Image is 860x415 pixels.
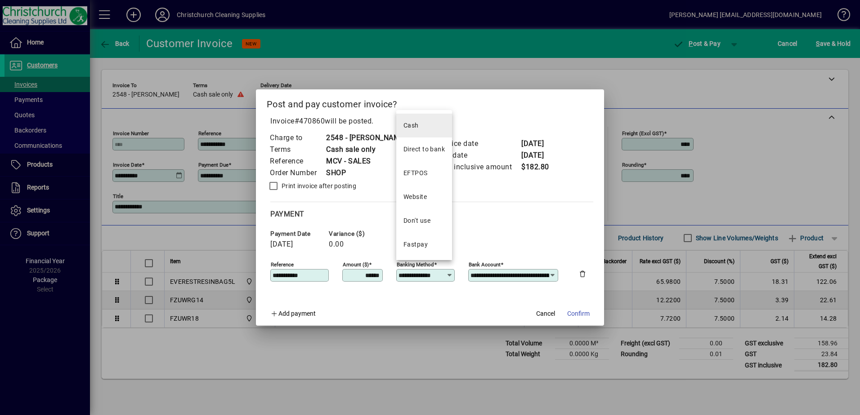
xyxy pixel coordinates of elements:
[256,89,604,115] h2: Post and pay customer invoice?
[326,155,406,167] td: MCV - SALES
[564,306,593,322] button: Confirm
[280,181,356,190] label: Print invoice after posting
[269,132,326,144] td: Charge to
[437,150,521,161] td: Due date
[269,144,326,155] td: Terms
[403,192,427,202] div: Website
[521,138,557,150] td: [DATE]
[403,240,428,249] div: Fastpay
[397,261,434,267] mat-label: Banking method
[396,209,452,233] mat-option: Don't use
[396,233,452,256] mat-option: Fastpay
[396,114,452,137] mat-option: Cash
[437,161,521,173] td: GST inclusive amount
[270,240,293,248] span: [DATE]
[396,161,452,185] mat-option: EFTPOS
[329,230,383,237] span: Variance ($)
[567,309,590,318] span: Confirm
[403,216,430,225] div: Don't use
[521,161,557,173] td: $182.80
[403,145,445,154] div: Direct to bank
[271,261,294,267] mat-label: Reference
[437,138,521,150] td: Invoice date
[396,137,452,161] mat-option: Direct to bank
[267,306,319,322] button: Add payment
[267,116,593,127] p: Invoice will be posted .
[270,230,324,237] span: Payment date
[403,121,419,130] div: Cash
[278,310,316,317] span: Add payment
[329,240,344,248] span: 0.00
[270,210,305,218] span: Payment
[531,306,560,322] button: Cancel
[326,167,406,179] td: SHOP
[396,185,452,209] mat-option: Website
[269,155,326,167] td: Reference
[269,167,326,179] td: Order Number
[295,117,325,125] span: #470860
[521,150,557,161] td: [DATE]
[403,168,428,178] div: EFTPOS
[536,309,555,318] span: Cancel
[469,261,501,267] mat-label: Bank Account
[326,144,406,155] td: Cash sale only
[343,261,369,267] mat-label: Amount ($)
[326,132,406,144] td: 2548 - [PERSON_NAME]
